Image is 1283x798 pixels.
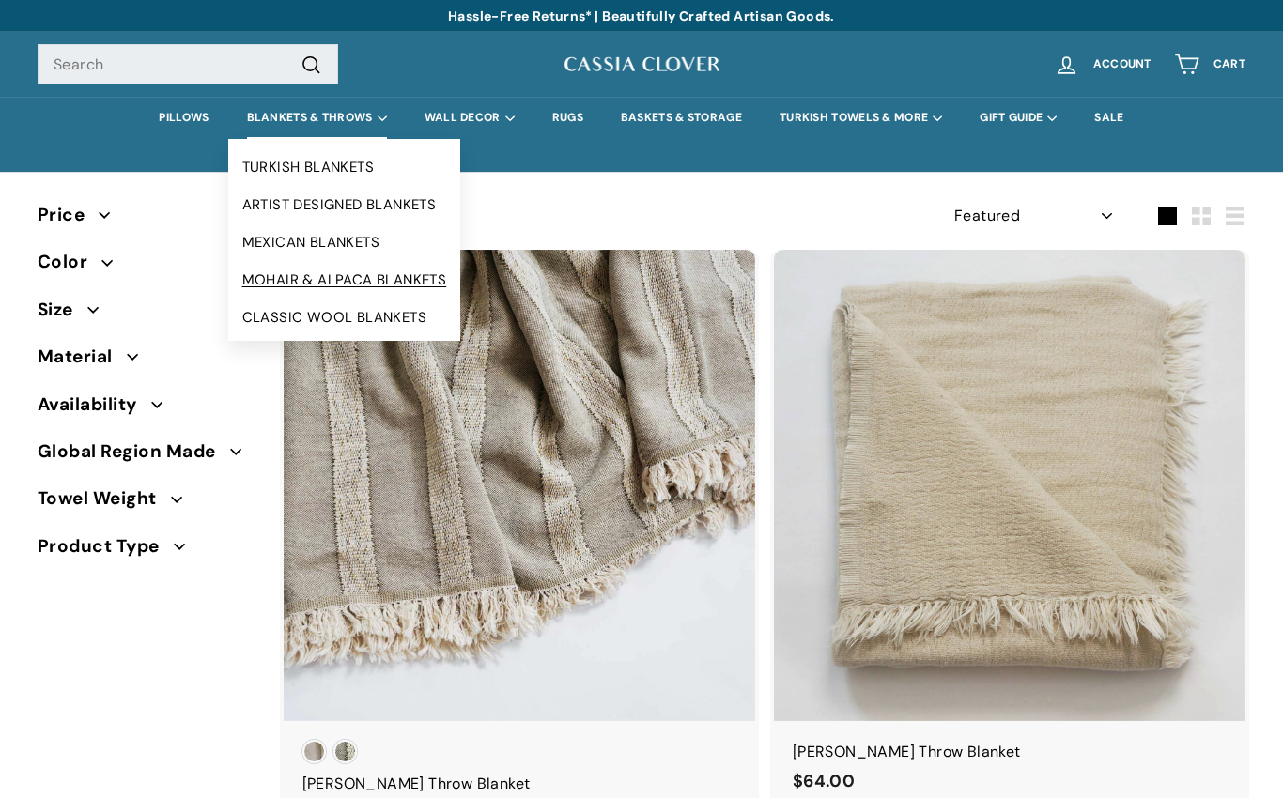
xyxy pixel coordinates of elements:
button: Color [38,243,254,290]
summary: TURKISH TOWELS & MORE [761,97,961,139]
button: Availability [38,386,254,433]
summary: GIFT GUIDE [961,97,1075,139]
a: CLASSIC WOOL BLANKETS [228,299,461,336]
button: Material [38,338,254,385]
a: RUGS [533,97,602,139]
span: Cart [1213,58,1245,70]
a: ARTIST DESIGNED BLANKETS [228,186,461,223]
button: Global Region Made [38,433,254,480]
span: Product Type [38,532,174,560]
a: PILLOWS [140,97,227,139]
a: MOHAIR & ALPACA BLANKETS [228,261,461,299]
button: Price [38,196,254,243]
summary: WALL DECOR [406,97,533,139]
div: 19 products [284,204,765,228]
a: TURKISH BLANKETS [228,148,461,186]
span: Color [38,248,101,276]
span: Availability [38,391,151,419]
button: Towel Weight [38,480,254,527]
span: Account [1093,58,1152,70]
div: [PERSON_NAME] Throw Blanket [793,740,1227,764]
a: Account [1043,37,1163,92]
input: Search [38,44,338,85]
span: Price [38,201,99,229]
a: Cart [1163,37,1257,92]
button: Product Type [38,528,254,575]
button: Size [38,291,254,338]
span: $64.00 [793,770,855,792]
summary: BLANKETS & THROWS [228,97,406,139]
span: Size [38,296,87,324]
a: Hassle-Free Returns* | Beautifully Crafted Artisan Goods. [448,8,835,24]
span: Towel Weight [38,484,171,513]
span: Global Region Made [38,437,230,466]
span: Material [38,343,127,371]
a: BASKETS & STORAGE [602,97,761,139]
a: MEXICAN BLANKETS [228,223,461,261]
a: SALE [1075,97,1142,139]
div: [PERSON_NAME] Throw Blanket [302,772,736,796]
